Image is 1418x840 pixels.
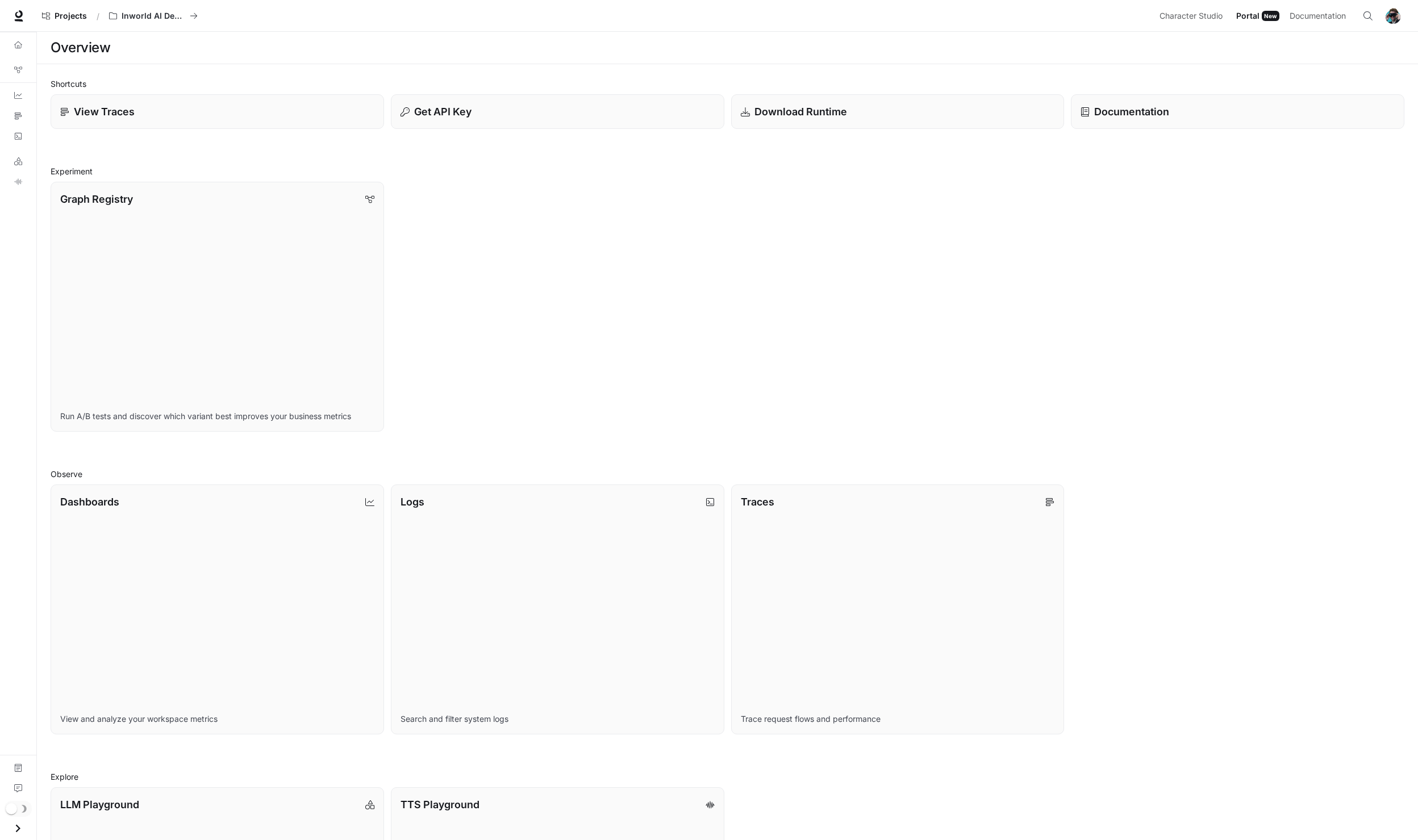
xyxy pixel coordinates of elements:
a: View Traces [51,94,384,129]
h2: Experiment [51,165,1404,177]
a: Documentation [1285,5,1354,27]
h1: Overview [51,36,110,59]
p: TTS Playground [401,797,479,812]
p: Search and filter system logs [401,713,715,725]
p: LLM Playground [60,797,139,812]
p: Documentation [1094,104,1169,119]
p: Download Runtime [754,104,847,119]
a: Dashboards [5,86,32,105]
a: TracesTrace request flows and performance [731,484,1065,734]
a: LLM Playground [5,152,32,170]
a: LogsSearch and filter system logs [391,484,724,734]
button: Open drawer [5,817,31,840]
a: Graph RegistryRun A/B tests and discover which variant best improves your business metrics [51,182,384,432]
span: Documentation [1290,9,1346,23]
h2: Observe [51,468,1404,480]
p: Traces [741,494,774,509]
p: Get API Key [414,104,472,119]
a: PortalNew [1232,5,1284,27]
button: Get API Key [391,94,724,129]
h2: Explore [51,771,1404,783]
button: User avatar [1382,5,1404,27]
a: DashboardsView and analyze your workspace metrics [51,484,384,734]
a: Download Runtime [731,94,1065,129]
p: View and analyze your workspace metrics [60,713,374,725]
div: New [1262,11,1279,21]
p: Graph Registry [60,191,133,207]
p: Dashboards [60,494,119,509]
p: Inworld AI Demos [122,11,185,21]
a: Go to projects [37,5,92,27]
p: View Traces [74,104,135,119]
img: User avatar [1385,8,1401,24]
p: Trace request flows and performance [741,713,1055,725]
a: Overview [5,36,32,54]
a: Graph Registry [5,61,32,79]
span: Projects [55,11,87,21]
a: Character Studio [1155,5,1231,27]
button: Open Command Menu [1357,5,1379,27]
a: Logs [5,127,32,145]
a: Traces [5,107,32,125]
span: Portal [1236,9,1259,23]
div: / [92,10,104,22]
span: Dark mode toggle [6,802,17,814]
p: Logs [401,494,424,509]
a: Documentation [1071,94,1404,129]
button: All workspaces [104,5,203,27]
a: Feedback [5,779,32,797]
a: Documentation [5,759,32,777]
a: TTS Playground [5,173,32,191]
h2: Shortcuts [51,78,1404,90]
p: Run A/B tests and discover which variant best improves your business metrics [60,411,374,422]
span: Character Studio [1160,9,1223,23]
